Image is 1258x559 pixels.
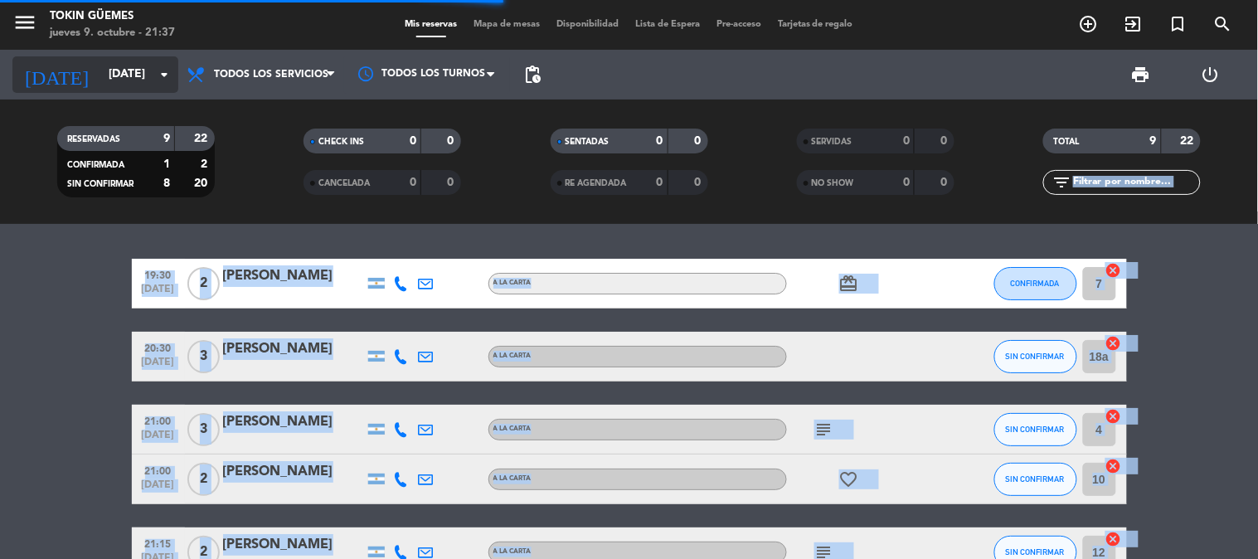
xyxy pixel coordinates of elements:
span: Pre-acceso [708,20,770,29]
i: power_settings_new [1201,65,1221,85]
i: add_circle_outline [1079,14,1099,34]
i: filter_list [1052,173,1071,192]
div: [PERSON_NAME] [223,265,364,287]
span: TOTAL [1053,138,1079,146]
div: [PERSON_NAME] [223,534,364,556]
span: 2 [187,267,220,300]
strong: 0 [410,135,416,147]
span: [DATE] [138,479,179,498]
span: 20:30 [138,338,179,357]
span: A LA CARTA [493,279,532,286]
i: card_giftcard [839,274,859,294]
span: NO SHOW [812,179,854,187]
i: search [1213,14,1233,34]
span: 21:15 [138,533,179,552]
strong: 0 [448,177,458,188]
span: Tarjetas de regalo [770,20,862,29]
i: subject [814,420,834,440]
span: SIN CONFIRMAR [1006,352,1065,361]
strong: 9 [1150,135,1157,147]
i: turned_in_not [1168,14,1188,34]
span: [DATE] [138,284,179,303]
strong: 22 [1181,135,1197,147]
div: jueves 9. octubre - 21:37 [50,25,175,41]
span: SIN CONFIRMAR [67,180,134,188]
strong: 0 [657,177,663,188]
i: menu [12,10,37,35]
strong: 0 [410,177,416,188]
span: 2 [187,463,220,496]
span: Disponibilidad [548,20,627,29]
i: cancel [1105,531,1122,547]
span: 21:00 [138,411,179,430]
strong: 0 [903,177,910,188]
strong: 0 [940,135,950,147]
div: LOG OUT [1176,50,1246,100]
strong: 0 [657,135,663,147]
span: CHECK INS [318,138,364,146]
i: exit_to_app [1124,14,1144,34]
span: SERVIDAS [812,138,852,146]
span: CANCELADA [318,179,370,187]
i: cancel [1105,458,1122,474]
strong: 2 [201,158,211,170]
div: [PERSON_NAME] [223,338,364,360]
span: Lista de Espera [627,20,708,29]
i: arrow_drop_down [154,65,174,85]
span: 3 [187,413,220,446]
span: Todos los servicios [214,69,328,80]
span: Mapa de mesas [465,20,548,29]
span: A LA CARTA [493,352,532,359]
span: 19:30 [138,265,179,284]
strong: 1 [163,158,170,170]
div: [PERSON_NAME] [223,461,364,483]
span: [DATE] [138,430,179,449]
span: pending_actions [522,65,542,85]
i: cancel [1105,335,1122,352]
span: A LA CARTA [493,425,532,432]
strong: 22 [194,133,211,144]
span: A LA CARTA [493,475,532,482]
strong: 0 [903,135,910,147]
span: A LA CARTA [493,548,532,555]
input: Filtrar por nombre... [1071,173,1200,192]
i: cancel [1105,408,1122,425]
span: RESERVADAS [67,135,120,143]
span: CONFIRMADA [1011,279,1060,288]
i: cancel [1105,262,1122,279]
span: [DATE] [138,357,179,376]
strong: 20 [194,177,211,189]
span: SIN CONFIRMAR [1006,547,1065,557]
span: print [1131,65,1151,85]
strong: 0 [694,135,704,147]
strong: 9 [163,133,170,144]
span: 21:00 [138,460,179,479]
i: favorite_border [839,469,859,489]
strong: 0 [940,177,950,188]
div: Tokin Güemes [50,8,175,25]
div: [PERSON_NAME] [223,411,364,433]
span: SENTADAS [566,138,610,146]
span: RE AGENDADA [566,179,627,187]
i: [DATE] [12,56,100,93]
span: 3 [187,340,220,373]
span: Mis reservas [396,20,465,29]
strong: 8 [163,177,170,189]
strong: 0 [448,135,458,147]
strong: 0 [694,177,704,188]
span: CONFIRMADA [67,161,124,169]
span: SIN CONFIRMAR [1006,474,1065,484]
span: SIN CONFIRMAR [1006,425,1065,434]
